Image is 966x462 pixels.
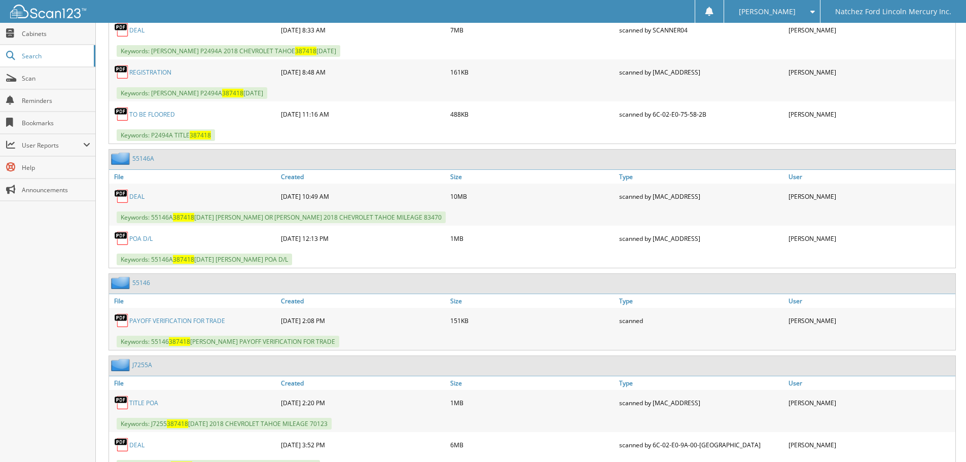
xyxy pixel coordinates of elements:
span: 387418 [169,337,190,346]
a: TITLE POA [129,399,158,407]
div: scanned by [MAC_ADDRESS] [617,62,786,82]
a: Created [278,170,448,184]
a: Created [278,294,448,308]
a: File [109,294,278,308]
div: scanned by SCANNER04 [617,20,786,40]
div: 488KB [448,104,617,124]
a: Type [617,376,786,390]
a: DEAL [129,26,145,34]
a: 55146A [132,154,154,163]
a: Type [617,170,786,184]
span: User Reports [22,141,83,150]
img: PDF.png [114,106,129,122]
a: REGISTRATION [129,68,171,77]
span: 387418 [222,89,243,97]
img: PDF.png [114,231,129,246]
span: Cabinets [22,29,90,38]
span: Help [22,163,90,172]
span: Natchez Ford Lincoln Mercury Inc. [835,9,951,15]
span: Keywords: 55146A [DATE] [PERSON_NAME] OR [PERSON_NAME] 2018 CHEVROLET TAHOE MILEAGE 83470 [117,211,446,223]
a: Size [448,376,617,390]
span: Announcements [22,186,90,194]
span: Keywords: J7255 [DATE] 2018 CHEVROLET TAHOE MILEAGE 70123 [117,418,332,430]
div: 6MB [448,435,617,455]
a: DEAL [129,441,145,449]
img: folder2.png [111,152,132,165]
div: [DATE] 2:08 PM [278,310,448,331]
div: 161KB [448,62,617,82]
div: scanned by [MAC_ADDRESS] [617,186,786,206]
a: J7255A [132,361,152,369]
div: scanned by [MAC_ADDRESS] [617,393,786,413]
div: [PERSON_NAME] [786,104,955,124]
span: Keywords: 55146A [DATE] [PERSON_NAME] POA D/L [117,254,292,265]
div: scanned by [MAC_ADDRESS] [617,228,786,248]
a: PAYOFF VERIFICATION FOR TRADE [129,316,225,325]
a: Size [448,294,617,308]
a: User [786,170,955,184]
img: PDF.png [114,189,129,204]
div: [PERSON_NAME] [786,393,955,413]
div: [DATE] 11:16 AM [278,104,448,124]
img: scan123-logo-white.svg [10,5,86,18]
div: [PERSON_NAME] [786,62,955,82]
span: 387418 [173,255,194,264]
a: 55146 [132,278,150,287]
a: DEAL [129,192,145,201]
div: [PERSON_NAME] [786,20,955,40]
span: Keywords: P2494A TITLE [117,129,215,141]
img: PDF.png [114,22,129,38]
a: Type [617,294,786,308]
span: 387418 [173,213,194,222]
span: 387418 [190,131,211,139]
a: Created [278,376,448,390]
div: [PERSON_NAME] [786,186,955,206]
span: Keywords: [PERSON_NAME] P2494A [DATE] [117,87,267,99]
a: User [786,294,955,308]
span: Keywords: [PERSON_NAME] P2494A 2018 CHEVROLET TAHOE [DATE] [117,45,340,57]
div: 1MB [448,393,617,413]
div: scanned [617,310,786,331]
img: folder2.png [111,276,132,289]
div: [PERSON_NAME] [786,435,955,455]
div: 7MB [448,20,617,40]
div: scanned by 6C-02-E0-75-58-2B [617,104,786,124]
div: [DATE] 10:49 AM [278,186,448,206]
div: scanned by 6C-02-E0-9A-00-[GEOGRAPHIC_DATA] [617,435,786,455]
div: 151KB [448,310,617,331]
img: PDF.png [114,313,129,328]
div: [DATE] 2:20 PM [278,393,448,413]
img: PDF.png [114,395,129,410]
img: PDF.png [114,64,129,80]
div: [DATE] 8:33 AM [278,20,448,40]
a: TO BE FLOORED [129,110,175,119]
span: Search [22,52,89,60]
div: [PERSON_NAME] [786,310,955,331]
img: folder2.png [111,359,132,371]
a: POA D/L [129,234,153,243]
a: Size [448,170,617,184]
div: 10MB [448,186,617,206]
span: Scan [22,74,90,83]
div: [DATE] 8:48 AM [278,62,448,82]
span: [PERSON_NAME] [739,9,796,15]
span: Reminders [22,96,90,105]
div: [DATE] 12:13 PM [278,228,448,248]
div: [DATE] 3:52 PM [278,435,448,455]
span: Bookmarks [22,119,90,127]
a: User [786,376,955,390]
span: Keywords: 55146 [PERSON_NAME] PAYOFF VERIFICATION FOR TRADE [117,336,339,347]
span: 387418 [167,419,188,428]
div: [PERSON_NAME] [786,228,955,248]
iframe: Chat Widget [915,413,966,462]
a: File [109,376,278,390]
img: PDF.png [114,437,129,452]
a: File [109,170,278,184]
div: 1MB [448,228,617,248]
span: 387418 [295,47,316,55]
